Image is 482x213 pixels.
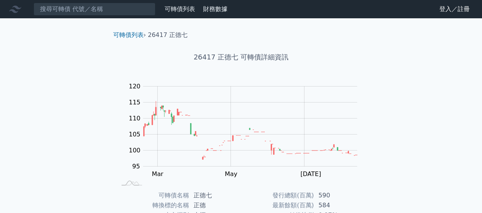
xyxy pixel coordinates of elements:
[125,83,368,178] g: Chart
[225,170,237,178] tspan: May
[113,31,144,38] a: 可轉債列表
[241,191,314,200] td: 發行總額(百萬)
[129,99,141,106] tspan: 115
[241,200,314,210] td: 最新餘額(百萬)
[165,5,195,13] a: 可轉債列表
[189,191,241,200] td: 正德七
[107,52,375,62] h1: 26417 正德七 可轉債詳細資訊
[433,3,476,15] a: 登入／註冊
[314,191,366,200] td: 590
[116,191,189,200] td: 可轉債名稱
[129,115,141,122] tspan: 110
[129,131,141,138] tspan: 105
[203,5,227,13] a: 財務數據
[148,30,187,40] li: 26417 正德七
[300,170,321,178] tspan: [DATE]
[444,176,482,213] iframe: Chat Widget
[189,200,241,210] td: 正德
[129,83,141,90] tspan: 120
[143,101,357,159] g: Series
[314,200,366,210] td: 584
[152,170,163,178] tspan: Mar
[116,200,189,210] td: 轉換標的名稱
[34,3,155,16] input: 搜尋可轉債 代號／名稱
[132,163,140,170] tspan: 95
[129,147,141,154] tspan: 100
[113,30,146,40] li: ›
